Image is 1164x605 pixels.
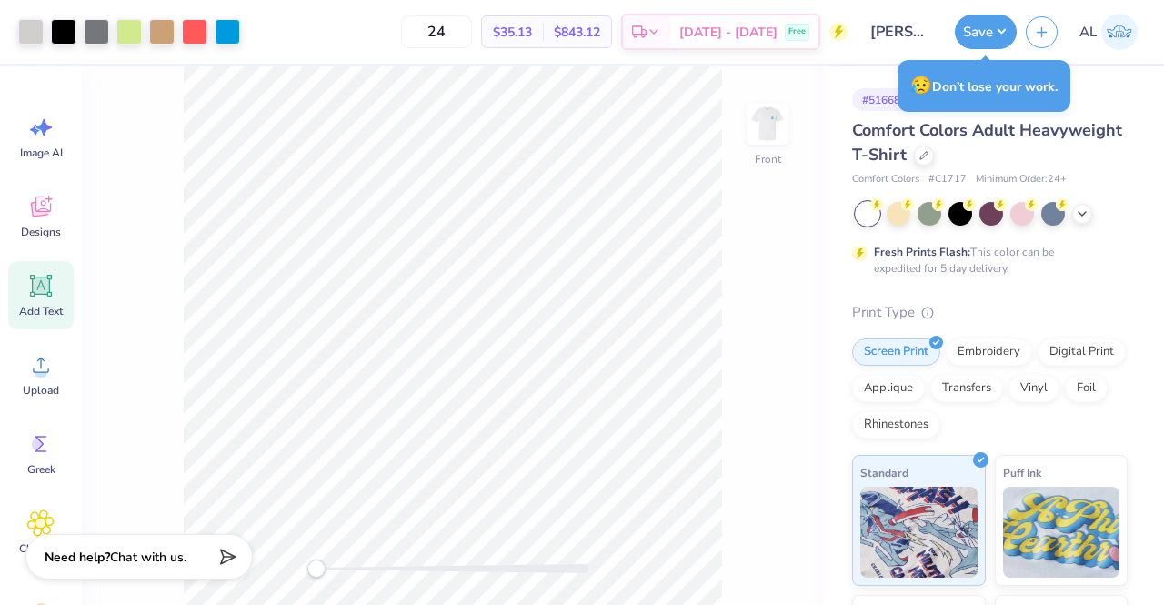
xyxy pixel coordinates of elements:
span: $35.13 [493,23,532,42]
input: Untitled Design [857,14,946,50]
span: Puff Ink [1003,463,1041,482]
div: Applique [852,375,925,402]
span: Minimum Order: 24 + [976,172,1067,187]
span: [DATE] - [DATE] [679,23,778,42]
div: Transfers [930,375,1003,402]
img: Standard [860,487,978,578]
img: Front [749,106,786,142]
div: Digital Print [1038,338,1126,366]
span: Clipart & logos [11,541,71,570]
img: Ashlyn Lebas [1101,14,1138,50]
div: Front [755,151,781,167]
span: Upload [23,383,59,398]
span: Comfort Colors Adult Heavyweight T-Shirt [852,119,1122,166]
span: Standard [860,463,908,482]
a: AL [1071,14,1146,50]
span: Greek [27,462,55,477]
strong: Fresh Prints Flash: [874,245,970,259]
div: Accessibility label [307,560,326,578]
span: Comfort Colors [852,172,919,187]
span: Chat with us. [110,549,186,566]
input: – – [401,15,472,48]
div: Embroidery [946,338,1032,366]
button: Save [955,15,1017,49]
div: Foil [1065,375,1108,402]
div: # 516680A [852,88,925,111]
div: Screen Print [852,338,940,366]
img: Puff Ink [1003,487,1120,578]
div: Don’t lose your work. [898,60,1070,112]
span: Free [788,25,806,38]
div: Rhinestones [852,411,940,439]
div: This color can be expedited for 5 day delivery. [874,244,1098,277]
span: Add Text [19,304,63,318]
span: Designs [21,225,61,239]
span: $843.12 [554,23,600,42]
span: Image AI [20,146,63,160]
div: Print Type [852,302,1128,323]
span: # C1717 [928,172,967,187]
span: AL [1079,22,1097,43]
div: Vinyl [1008,375,1059,402]
span: 😥 [910,74,932,97]
strong: Need help? [45,549,110,566]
